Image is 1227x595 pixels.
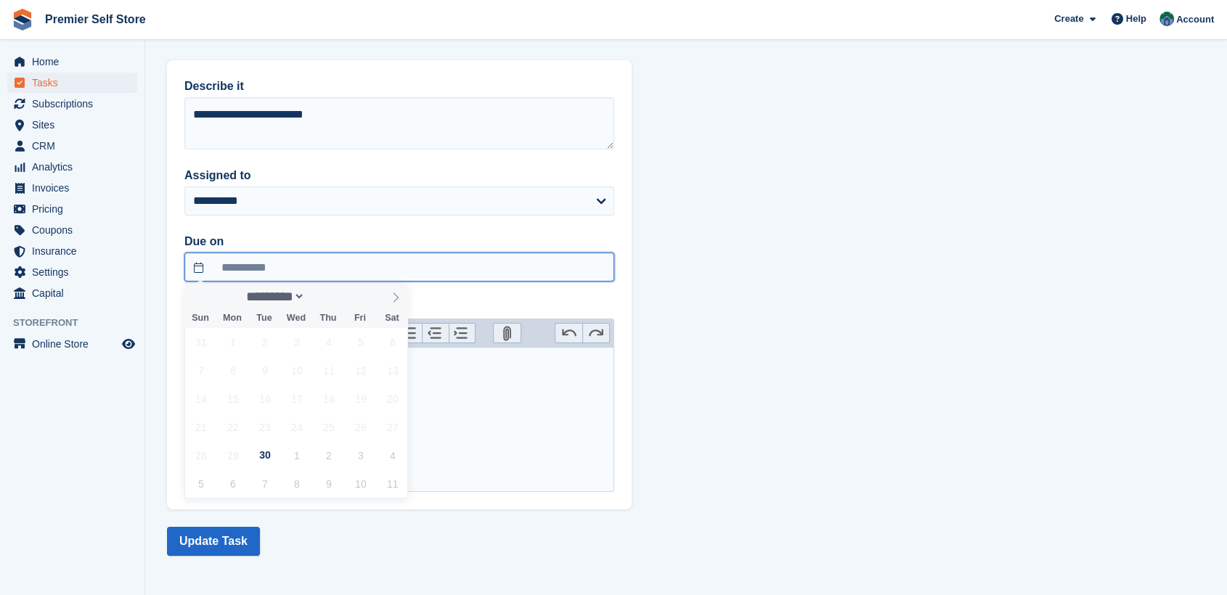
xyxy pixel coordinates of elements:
[7,73,137,93] a: menu
[1126,12,1146,26] span: Help
[280,313,312,323] span: Wed
[187,469,215,498] span: October 5, 2025
[250,356,279,385] span: September 9, 2025
[187,356,215,385] span: September 7, 2025
[378,385,407,413] span: September 20, 2025
[250,469,279,498] span: October 7, 2025
[7,334,137,354] a: menu
[32,178,119,198] span: Invoices
[346,469,375,498] span: October 10, 2025
[32,262,119,282] span: Settings
[187,441,215,469] span: September 28, 2025
[167,527,260,556] button: Update Task
[219,413,247,441] span: September 22, 2025
[216,313,248,323] span: Mon
[312,313,344,323] span: Thu
[7,157,137,177] a: menu
[7,283,137,303] a: menu
[282,413,311,441] span: September 24, 2025
[32,220,119,240] span: Coupons
[7,52,137,72] a: menu
[39,7,152,31] a: Premier Self Store
[314,356,343,385] span: September 11, 2025
[282,328,311,356] span: September 3, 2025
[305,289,351,304] input: Year
[346,413,375,441] span: September 26, 2025
[1159,12,1174,26] img: Jo Granger
[184,313,216,323] span: Sun
[378,469,407,498] span: October 11, 2025
[32,334,119,354] span: Online Store
[120,335,137,353] a: Preview store
[242,289,306,304] select: Month
[187,385,215,413] span: September 14, 2025
[32,283,119,303] span: Capital
[7,178,137,198] a: menu
[555,324,582,342] button: Undo
[7,220,137,240] a: menu
[187,413,215,441] span: September 21, 2025
[219,356,247,385] span: September 8, 2025
[282,356,311,385] span: September 10, 2025
[494,324,521,342] button: Attach Files
[12,9,33,30] img: stora-icon-8386f47178a22dfd0bd8f6a31ec36ba5ce8667c1dd55bd0f319d3a0aa187defe.svg
[219,441,247,469] span: September 29, 2025
[378,328,407,356] span: September 6, 2025
[250,413,279,441] span: September 23, 2025
[32,115,119,135] span: Sites
[314,328,343,356] span: September 4, 2025
[250,385,279,413] span: September 16, 2025
[314,469,343,498] span: October 9, 2025
[1054,12,1083,26] span: Create
[32,157,119,177] span: Analytics
[344,313,376,323] span: Fri
[32,199,119,219] span: Pricing
[32,52,119,72] span: Home
[32,73,119,93] span: Tasks
[1176,12,1214,27] span: Account
[314,441,343,469] span: October 2, 2025
[250,328,279,356] span: September 2, 2025
[346,328,375,356] span: September 5, 2025
[378,441,407,469] span: October 4, 2025
[219,469,247,498] span: October 6, 2025
[7,115,137,135] a: menu
[7,262,137,282] a: menu
[282,385,311,413] span: September 17, 2025
[346,356,375,385] span: September 12, 2025
[282,469,311,498] span: October 8, 2025
[422,324,449,342] button: Decrease Level
[219,385,247,413] span: September 15, 2025
[13,316,144,330] span: Storefront
[248,313,280,323] span: Tue
[250,441,279,469] span: September 30, 2025
[378,356,407,385] span: September 13, 2025
[184,233,614,250] label: Due on
[7,199,137,219] a: menu
[184,78,614,95] label: Describe it
[187,328,215,356] span: August 31, 2025
[7,94,137,114] a: menu
[449,324,476,342] button: Increase Level
[282,441,311,469] span: October 1, 2025
[378,413,407,441] span: September 27, 2025
[376,313,408,323] span: Sat
[314,413,343,441] span: September 25, 2025
[7,241,137,261] a: menu
[219,328,247,356] span: September 1, 2025
[184,167,614,184] label: Assigned to
[346,385,375,413] span: September 19, 2025
[32,241,119,261] span: Insurance
[346,441,375,469] span: October 3, 2025
[314,385,343,413] span: September 18, 2025
[7,136,137,156] a: menu
[582,324,609,342] button: Redo
[395,324,422,342] button: Numbers
[32,94,119,114] span: Subscriptions
[32,136,119,156] span: CRM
